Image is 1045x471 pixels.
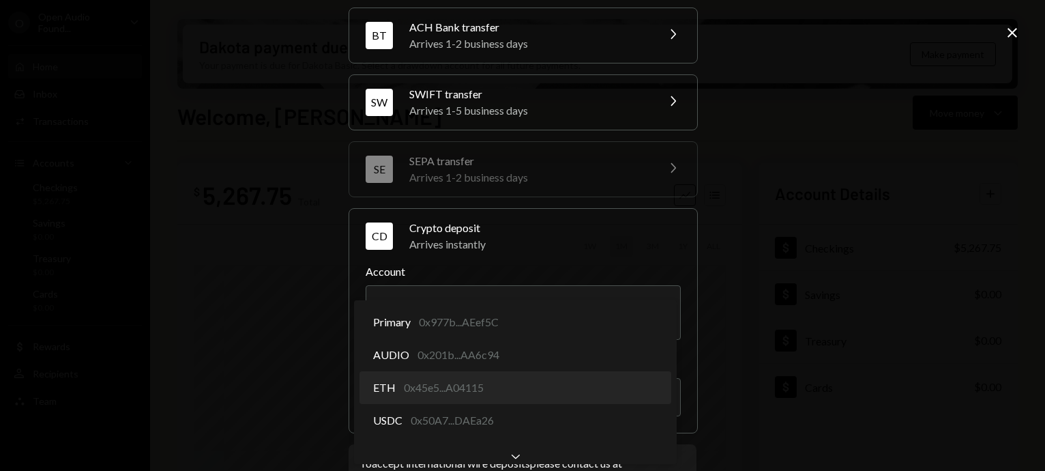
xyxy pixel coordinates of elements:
div: 0x977b...AEef5C [419,314,499,330]
span: AUDIO [373,347,409,363]
div: ACH Bank transfer [409,19,648,35]
span: Solana USDC [373,445,435,461]
div: SEPA transfer [409,153,648,169]
span: ETH [373,380,396,396]
button: Account [366,285,681,340]
div: SE [366,156,393,183]
div: BT [366,22,393,49]
div: 0x201b...AA6c94 [417,347,499,363]
div: 9DwQtu...MGzZAC [443,445,537,461]
label: Account [366,263,681,280]
span: Primary [373,314,411,330]
div: Crypto deposit [409,220,681,236]
div: Arrives 1-2 business days [409,35,648,52]
div: 0x45e5...A04115 [404,380,484,396]
span: USDC [373,412,402,429]
div: SW [366,89,393,116]
div: 0x50A7...DAEa26 [411,412,494,429]
div: Arrives 1-2 business days [409,169,648,186]
div: CD [366,223,393,250]
div: SWIFT transfer [409,86,648,102]
div: Arrives 1-5 business days [409,102,648,119]
div: Arrives instantly [409,236,681,253]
